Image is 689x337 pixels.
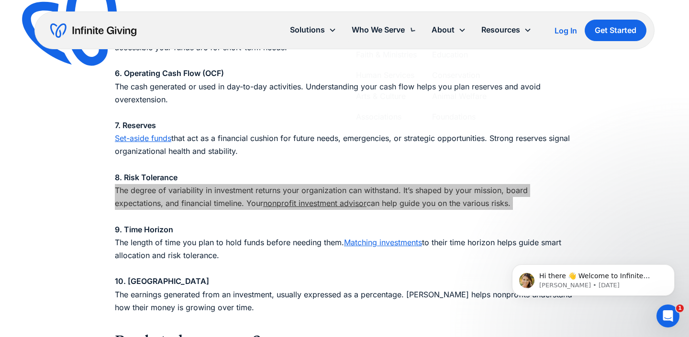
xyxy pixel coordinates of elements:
[344,40,499,131] nav: Who We Serve
[356,90,417,103] a: Arts & Culture
[432,69,487,82] a: Conservation
[481,23,520,36] div: Resources
[356,48,417,61] a: Faith & Ministries
[585,20,646,41] a: Get Started
[555,25,577,36] a: Log In
[555,27,577,34] div: Log In
[356,69,417,82] a: Human Services
[424,20,474,40] div: About
[115,173,178,182] strong: 8. Risk Tolerance
[356,110,417,123] a: Associations
[656,304,679,327] iframe: Intercom live chat
[115,225,173,234] strong: 9. Time Horizon
[676,304,684,312] span: 1
[498,244,689,311] iframe: Intercom notifications message
[432,48,487,61] a: Education
[282,20,344,40] div: Solutions
[344,20,424,40] div: Who We Serve
[50,23,136,38] a: home
[474,20,539,40] div: Resources
[115,276,209,286] strong: 10. [GEOGRAPHIC_DATA]
[344,238,422,247] a: Matching investments
[432,110,487,123] a: Foundations
[115,120,156,130] strong: 7. Reserves
[115,133,171,143] a: Set-aside funds
[263,198,367,208] a: nonprofit investment advisor
[432,23,455,36] div: About
[432,90,487,103] a: Animal Welfare
[115,68,224,78] strong: 6. Operating Cash Flow (OCF)
[352,23,405,36] div: Who We Serve
[290,23,325,36] div: Solutions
